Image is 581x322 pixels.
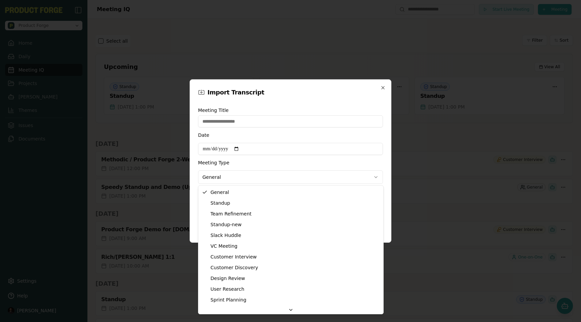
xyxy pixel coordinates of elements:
[210,221,241,228] span: Standup-new
[210,286,244,292] span: User Research
[210,275,245,282] span: Design Review
[210,210,251,217] span: Team Refinement
[210,243,237,249] span: VC Meeting
[210,189,229,196] span: General
[210,232,241,239] span: Slack Huddle
[210,253,257,260] span: Customer Interview
[210,264,258,271] span: Customer Discovery
[210,200,230,206] span: Standup
[210,296,246,303] span: Sprint Planning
